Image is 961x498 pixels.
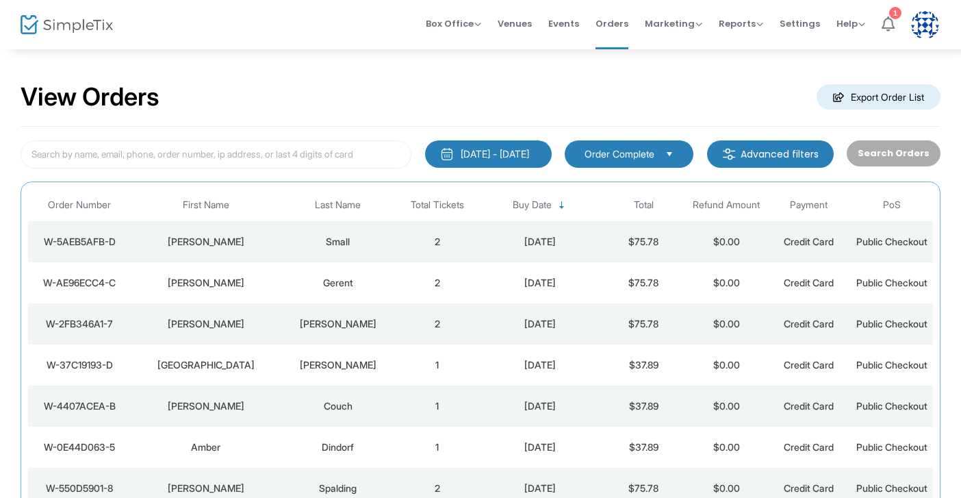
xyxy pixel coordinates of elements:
td: $0.00 [685,221,768,262]
span: Credit Card [784,236,834,247]
div: W-550D5901-8 [31,482,128,495]
span: Reports [719,17,763,30]
div: W-AE96ECC4-C [31,276,128,290]
h2: View Orders [21,82,159,112]
div: 1 [889,7,901,19]
td: $37.89 [602,427,685,468]
span: Public Checkout [856,277,927,288]
div: Adelaide [135,358,277,372]
span: Buy Date [513,199,552,211]
div: Brandt [283,358,392,372]
div: 8/26/2025 [482,235,599,249]
div: Newmann [283,317,392,331]
span: PoS [883,199,901,211]
td: 1 [396,345,478,386]
span: Credit Card [784,400,834,412]
m-button: Export Order List [817,84,940,110]
input: Search by name, email, phone, order number, ip address, or last 4 digits of card [21,140,411,169]
div: Couch [283,399,392,413]
td: $0.00 [685,303,768,345]
span: Settings [780,6,820,41]
td: $0.00 [685,386,768,427]
span: Box Office [426,17,481,30]
span: Credit Card [784,482,834,494]
th: Total Tickets [396,189,478,221]
span: Public Checkout [856,441,927,453]
div: W-37C19193-D [31,358,128,372]
div: 8/25/2025 [482,399,599,413]
div: Margaret [135,235,277,249]
span: Credit Card [784,318,834,329]
div: Corinne [135,399,277,413]
span: Order Complete [585,147,654,161]
span: Public Checkout [856,482,927,494]
span: Public Checkout [856,318,927,329]
td: $37.89 [602,386,685,427]
td: 1 [396,386,478,427]
td: $37.89 [602,345,685,386]
td: 1 [396,427,478,468]
div: Spalding [283,482,392,495]
td: $0.00 [685,262,768,303]
div: [DATE] - [DATE] [461,147,529,161]
div: 8/24/2025 [482,440,599,454]
td: $0.00 [685,427,768,468]
td: $75.78 [602,303,685,345]
div: Small [283,235,392,249]
div: 8/25/2025 [482,317,599,331]
div: W-0E44D063-5 [31,440,128,454]
div: W-4407ACEA-B [31,399,128,413]
th: Total [602,189,685,221]
span: Credit Card [784,359,834,371]
span: Last Name [315,199,361,211]
span: Marketing [645,17,702,30]
span: Venues [498,6,532,41]
td: $75.78 [602,221,685,262]
div: Amber [135,440,277,454]
span: Public Checkout [856,359,927,371]
td: $0.00 [685,345,768,386]
span: Orders [595,6,628,41]
div: Jean-Baptiste [135,276,277,290]
span: Sortable [556,200,567,211]
span: Payment [790,199,828,211]
td: 2 [396,303,478,345]
span: Order Number [48,199,111,211]
div: Dindorf [283,440,392,454]
span: First Name [183,199,229,211]
th: Refund Amount [685,189,768,221]
td: 2 [396,262,478,303]
div: Emma [135,317,277,331]
span: Credit Card [784,277,834,288]
span: Public Checkout [856,400,927,412]
m-button: Advanced filters [707,140,834,168]
td: $75.78 [602,262,685,303]
span: Events [548,6,579,41]
img: filter [722,147,736,161]
span: Public Checkout [856,236,927,247]
div: 8/25/2025 [482,276,599,290]
span: Help [836,17,865,30]
button: Select [660,147,679,162]
div: W-2FB346A1-7 [31,317,128,331]
div: 8/24/2025 [482,482,599,495]
div: Gerent [283,276,392,290]
div: 8/25/2025 [482,358,599,372]
div: Haley [135,482,277,495]
td: 2 [396,221,478,262]
img: monthly [440,147,454,161]
span: Credit Card [784,441,834,453]
button: [DATE] - [DATE] [425,140,552,168]
div: W-5AEB5AFB-D [31,235,128,249]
